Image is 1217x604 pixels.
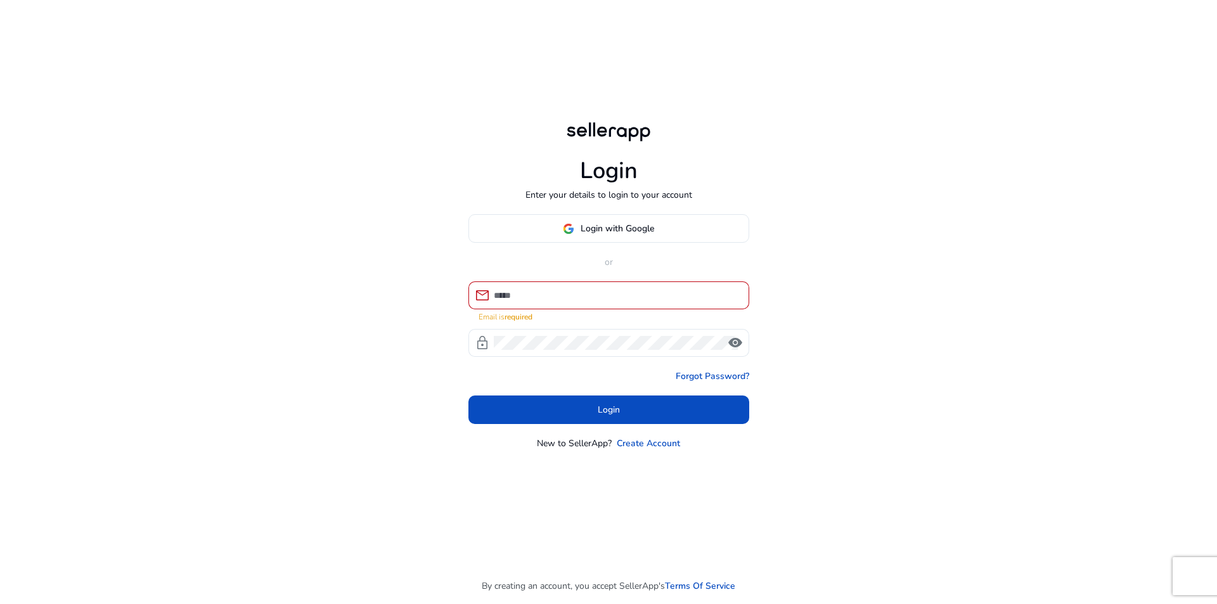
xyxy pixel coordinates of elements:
img: google-logo.svg [563,223,574,235]
button: Login with Google [468,214,749,243]
span: lock [475,335,490,350]
h1: Login [580,157,638,184]
p: New to SellerApp? [537,437,612,450]
span: mail [475,288,490,303]
p: or [468,255,749,269]
strong: required [505,312,532,322]
span: visibility [728,335,743,350]
a: Forgot Password? [676,369,749,383]
span: Login with Google [581,222,654,235]
span: Login [598,403,620,416]
a: Terms Of Service [665,579,735,593]
a: Create Account [617,437,680,450]
mat-error: Email is [479,309,739,323]
p: Enter your details to login to your account [525,188,692,202]
button: Login [468,395,749,424]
